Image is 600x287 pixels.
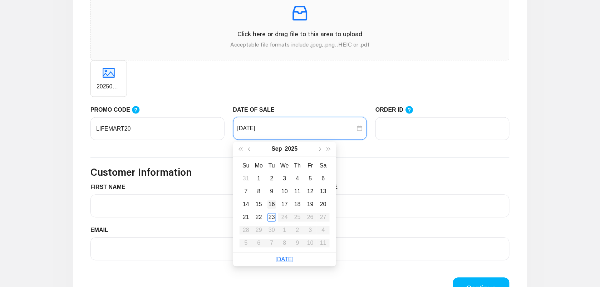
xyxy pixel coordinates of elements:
[285,142,298,156] button: 2025
[278,160,291,172] th: We
[265,211,278,224] td: 2025-09-23
[291,185,304,198] td: 2025-09-11
[265,198,278,211] td: 2025-09-16
[304,198,317,211] td: 2025-09-19
[242,213,250,222] div: 21
[265,172,278,185] td: 2025-09-02
[240,198,252,211] td: 2025-09-14
[90,106,147,115] label: PROMO CODE
[90,195,296,218] input: FIRST NAME
[280,188,289,196] div: 10
[252,160,265,172] th: Mo
[252,211,265,224] td: 2025-09-22
[90,183,131,192] label: FIRST NAME
[317,172,330,185] td: 2025-09-06
[255,188,263,196] div: 8
[304,185,317,198] td: 2025-09-12
[291,172,304,185] td: 2025-09-04
[97,29,503,39] p: Click here or drag file to this area to upload
[252,198,265,211] td: 2025-09-15
[265,185,278,198] td: 2025-09-09
[304,195,510,218] input: LAST NAME
[317,185,330,198] td: 2025-09-13
[306,200,315,209] div: 19
[319,175,328,183] div: 6
[319,200,328,209] div: 20
[97,40,503,49] p: Acceptable file formats include .jpeg, .png, .HEIC or .pdf
[267,175,276,183] div: 2
[242,175,250,183] div: 31
[255,200,263,209] div: 15
[306,175,315,183] div: 5
[233,106,280,114] label: DATE OF SALE
[278,198,291,211] td: 2025-09-17
[280,200,289,209] div: 17
[317,198,330,211] td: 2025-09-20
[240,160,252,172] th: Su
[293,200,302,209] div: 18
[252,172,265,185] td: 2025-09-01
[280,175,289,183] div: 3
[304,172,317,185] td: 2025-09-05
[319,188,328,196] div: 13
[276,257,294,263] a: [DATE]
[278,172,291,185] td: 2025-09-03
[242,188,250,196] div: 7
[265,160,278,172] th: Tu
[90,166,510,179] h3: Customer Information
[267,213,276,222] div: 23
[240,185,252,198] td: 2025-09-07
[375,106,421,115] label: ORDER ID
[90,238,296,261] input: EMAIL
[242,200,250,209] div: 14
[290,3,310,23] span: inbox
[278,185,291,198] td: 2025-09-10
[255,175,263,183] div: 1
[240,211,252,224] td: 2025-09-21
[267,188,276,196] div: 9
[90,226,114,235] label: EMAIL
[255,213,263,222] div: 22
[291,198,304,211] td: 2025-09-18
[293,175,302,183] div: 4
[272,142,282,156] button: Sep
[293,188,302,196] div: 11
[304,238,510,261] input: PHONE
[317,160,330,172] th: Sa
[306,188,315,196] div: 12
[291,160,304,172] th: Th
[252,185,265,198] td: 2025-09-08
[304,160,317,172] th: Fr
[267,200,276,209] div: 16
[237,124,356,133] input: DATE OF SALE
[240,172,252,185] td: 2025-08-31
